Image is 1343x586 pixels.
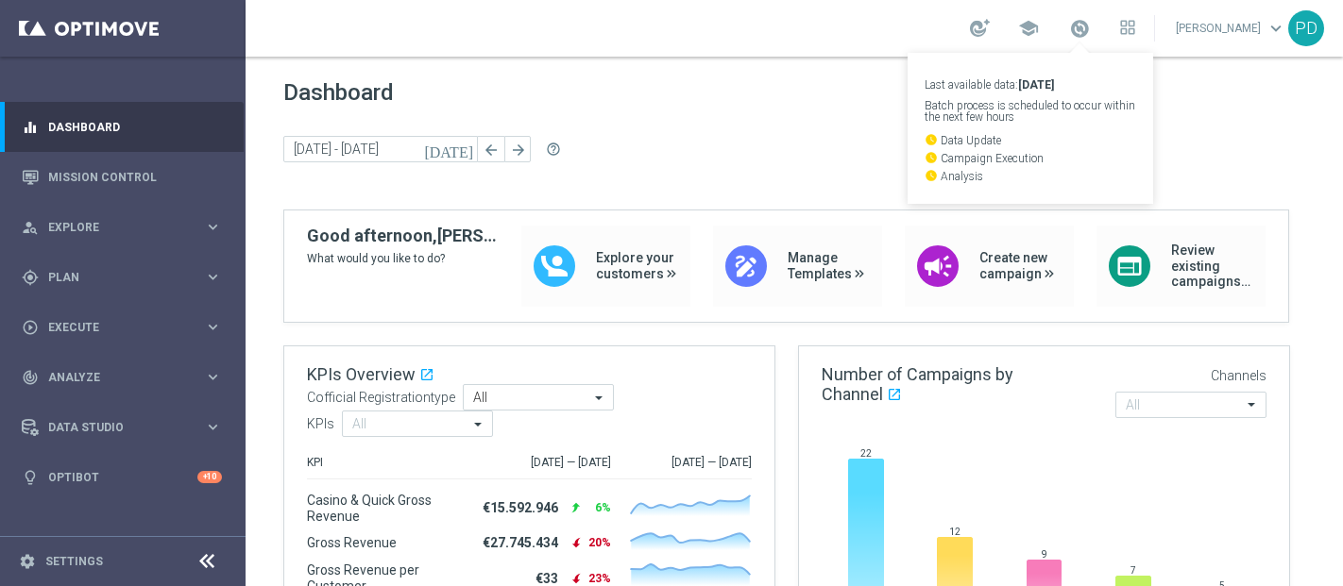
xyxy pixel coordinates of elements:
strong: [DATE] [1018,78,1054,92]
button: equalizer Dashboard [21,120,223,135]
p: Analysis [925,169,1136,182]
div: Explore [22,219,204,236]
i: watch_later [925,151,938,164]
button: play_circle_outline Execute keyboard_arrow_right [21,320,223,335]
i: keyboard_arrow_right [204,268,222,286]
button: track_changes Analyze keyboard_arrow_right [21,370,223,385]
span: school [1018,18,1039,39]
div: Data Studio [22,419,204,436]
i: settings [19,553,36,570]
button: gps_fixed Plan keyboard_arrow_right [21,270,223,285]
div: Mission Control [22,152,222,202]
button: Data Studio keyboard_arrow_right [21,420,223,435]
i: watch_later [925,169,938,182]
i: keyboard_arrow_right [204,368,222,386]
span: Execute [48,322,204,333]
a: Settings [45,556,103,567]
div: Execute [22,319,204,336]
span: keyboard_arrow_down [1266,18,1286,39]
div: Dashboard [22,102,222,152]
a: Last available data:[DATE] Batch process is scheduled to occur within the next few hours watch_la... [1067,14,1092,44]
span: Data Studio [48,422,204,433]
i: keyboard_arrow_right [204,418,222,436]
a: Optibot [48,452,197,502]
i: track_changes [22,369,39,386]
div: Optibot [22,452,222,502]
a: Dashboard [48,102,222,152]
i: equalizer [22,119,39,136]
div: PD [1288,10,1324,46]
p: Data Update [925,133,1136,146]
a: [PERSON_NAME]keyboard_arrow_down [1174,14,1288,42]
i: watch_later [925,133,938,146]
i: keyboard_arrow_right [204,318,222,336]
i: play_circle_outline [22,319,39,336]
i: person_search [22,219,39,236]
i: keyboard_arrow_right [204,218,222,236]
span: Explore [48,222,204,233]
span: Plan [48,272,204,283]
a: Mission Control [48,152,222,202]
div: +10 [197,471,222,483]
button: person_search Explore keyboard_arrow_right [21,220,223,235]
p: Last available data: [925,79,1136,91]
span: Analyze [48,372,204,383]
div: Analyze [22,369,204,386]
i: lightbulb [22,469,39,486]
div: Plan [22,269,204,286]
button: Mission Control [21,170,223,185]
p: Campaign Execution [925,151,1136,164]
button: lightbulb Optibot +10 [21,470,223,485]
i: gps_fixed [22,269,39,286]
p: Batch process is scheduled to occur within the next few hours [925,100,1136,123]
